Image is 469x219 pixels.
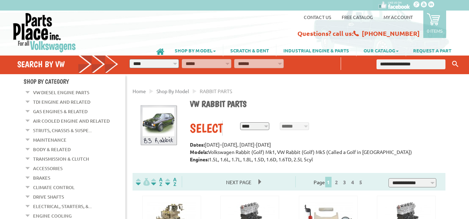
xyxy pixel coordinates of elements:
img: Sort by Headline [150,178,164,186]
a: 5 [358,179,364,185]
a: Air Cooled Engine and Related [33,116,110,125]
a: Home [133,88,146,94]
span: RABBIT PARTS [200,88,232,94]
a: 3 [341,179,348,185]
a: Body & Related [33,145,71,154]
p: 0 items [427,28,443,34]
a: 0 items [423,11,446,38]
img: Parts Place Inc! [12,12,77,53]
a: Contact us [304,14,331,20]
a: My Account [384,14,413,20]
a: SHOP BY MODEL [168,44,223,56]
a: Accessories [33,164,63,173]
h1: VW Rabbit parts [190,99,440,110]
img: Sort by Sales Rank [164,178,178,186]
a: TDI Engine and Related [33,97,90,107]
a: Maintenance [33,135,66,144]
a: Climate Control [33,183,75,192]
strong: Engines: [190,156,209,162]
strong: Dates: [190,141,205,148]
a: Struts, Chassis & Suspe... [33,126,92,135]
a: Gas Engines & Related [33,107,88,116]
img: filterpricelow.svg [136,178,150,186]
a: Free Catalog [342,14,373,20]
a: VW Diesel Engine Parts [33,88,89,97]
strong: Models: [190,149,208,155]
p: [DATE]–[DATE], [DATE]-[DATE] Volkswagen Rabbit (Golf) Mk1, VW Rabbit (Golf) Mk5 (Called a Golf in... [190,141,440,163]
a: Transmission & Clutch [33,154,89,163]
a: INDUSTRIAL ENGINE & PARTS [276,44,356,56]
h4: Shop By Category [24,78,126,85]
a: Shop By Model [156,88,189,94]
h4: Search by VW [17,59,118,69]
span: 1 [325,177,332,187]
a: REQUEST A PART [406,44,458,56]
a: 2 [333,179,340,185]
div: Page [295,176,383,187]
div: Select [190,121,222,136]
a: SCRATCH & DENT [223,44,276,56]
a: Drive Shafts [33,192,64,201]
a: Brakes [33,173,50,182]
a: 4 [349,179,356,185]
a: OUR CATALOG [356,44,406,56]
span: Next Page [219,177,258,187]
a: Next Page [219,179,258,185]
button: Keyword Search [450,58,461,70]
a: Electrical, Starters, &... [33,202,92,211]
img: Rabbit [138,105,179,146]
